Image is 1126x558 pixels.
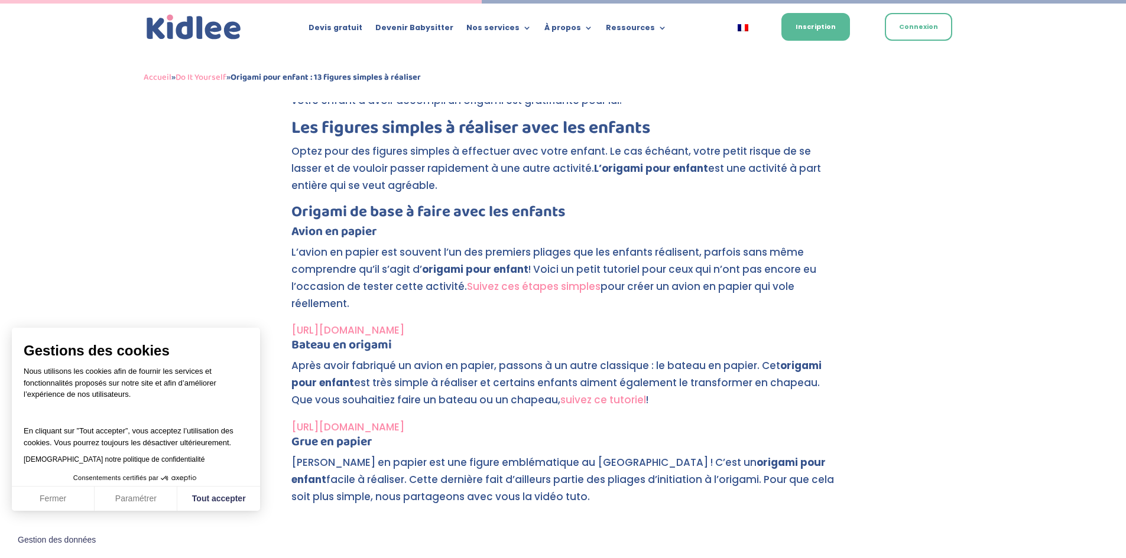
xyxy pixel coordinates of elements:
a: Kidlee Logo [144,12,244,43]
strong: origami pour enfant [422,262,528,276]
h3: Origami de base à faire avec les enfants [291,204,835,226]
svg: Axeptio [161,461,196,496]
a: Inscription [781,13,850,41]
a: Accueil [144,70,171,84]
a: Nos services [466,24,531,37]
a: Ressources [606,24,667,37]
a: [URL][DOMAIN_NAME] [291,420,404,434]
span: » » [144,70,421,84]
strong: origami pour enfant [291,455,826,487]
button: Consentements certifiés par [67,471,205,486]
p: L’avion en papier est souvent l’un des premiers pliages que les enfants réalisent, parfois sans m... [291,244,835,322]
h4: Bateau en origami [291,339,835,357]
button: Fermer le widget sans consentement [11,528,103,553]
h2: Les figures simples à réaliser avec les enfants [291,119,835,143]
h4: Avion en papier [291,226,835,244]
p: Après avoir fabriqué un avion en papier, passons à un autre classique : le bateau en papier. Cet ... [291,357,835,419]
a: Connexion [885,13,952,41]
h4: Grue en papier [291,436,835,454]
button: Paramétrer [95,487,177,511]
button: Fermer [12,487,95,511]
p: [PERSON_NAME] en papier est une figure emblématique au [GEOGRAPHIC_DATA] ! C’est un facile à réal... [291,454,835,515]
a: [DEMOGRAPHIC_DATA] notre politique de confidentialité [24,455,205,464]
p: Optez pour des figures simples à effectuer avec votre enfant. Le cas échéant, votre petit risque ... [291,143,835,204]
a: suivez ce tutoriel [560,393,646,407]
a: [URL][DOMAIN_NAME] [291,323,404,337]
a: Do It Yourself [176,70,226,84]
a: Suivez ces étapes simples [467,279,601,293]
a: Devenir Babysitter [375,24,453,37]
a: À propos [544,24,593,37]
span: Gestions des cookies [24,342,248,360]
img: logo_kidlee_bleu [144,12,244,43]
strong: Origami pour enfant : 13 figures simples à réaliser [231,70,421,84]
p: Nous utilisons les cookies afin de fournir les services et fonctionnalités proposés sur notre sit... [24,366,248,408]
span: Consentements certifiés par [73,475,158,481]
span: Gestion des données [18,535,96,546]
p: En cliquant sur ”Tout accepter”, vous acceptez l’utilisation des cookies. Vous pourrez toujours l... [24,414,248,449]
strong: L’origami pour enfant [594,161,708,175]
a: Devis gratuit [309,24,362,37]
button: Tout accepter [177,487,260,511]
img: Français [738,24,748,31]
